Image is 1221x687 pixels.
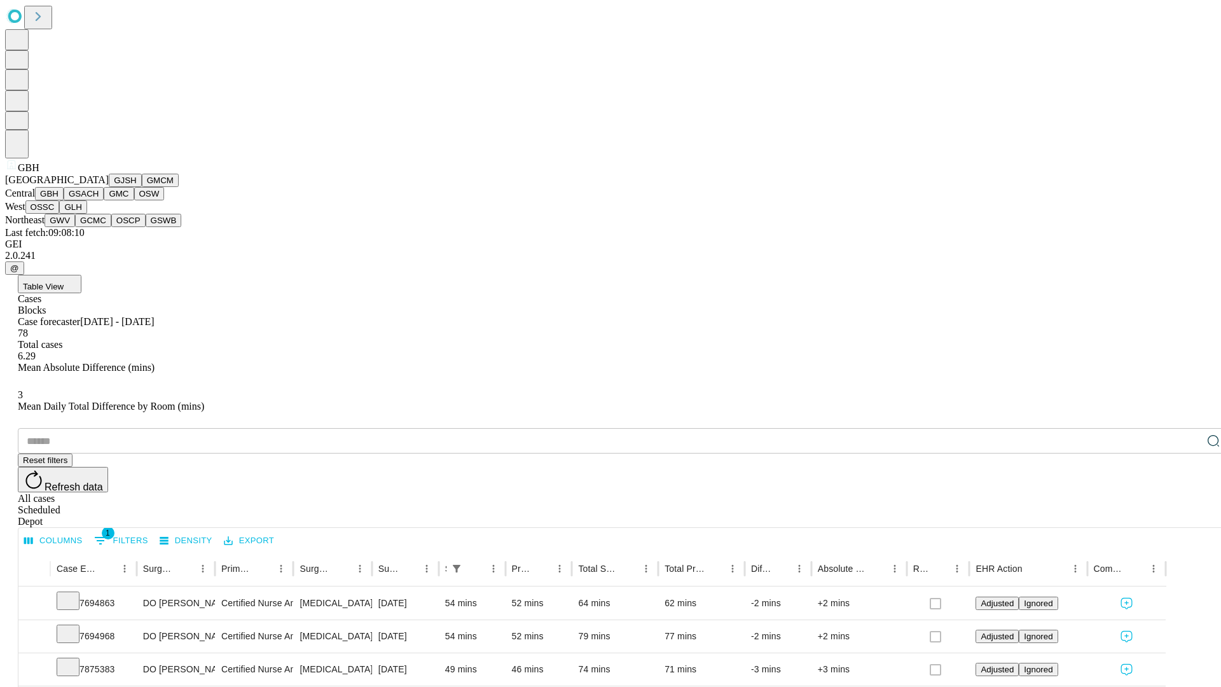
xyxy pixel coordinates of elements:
button: Ignored [1019,663,1058,676]
div: 54 mins [445,587,499,620]
button: Menu [790,560,808,578]
div: Certified Nurse Anesthetist [221,653,287,686]
div: [DATE] [378,620,432,653]
div: Difference [751,564,771,574]
div: [MEDICAL_DATA] WITH [MEDICAL_DATA] AND/OR [MEDICAL_DATA] WITH OR WITHOUT D\T\C [300,587,365,620]
button: Adjusted [976,597,1019,610]
button: Sort [254,560,272,578]
button: Table View [18,275,81,293]
span: 78 [18,328,28,338]
button: Export [221,531,277,551]
span: @ [10,263,19,273]
div: DO [PERSON_NAME] [PERSON_NAME] Do [143,653,209,686]
button: OSCP [111,214,146,227]
div: 74 mins [578,653,652,686]
span: Ignored [1024,665,1052,674]
button: GMCM [142,174,179,187]
button: OSSC [25,200,60,214]
span: West [5,201,25,212]
span: Mean Absolute Difference (mins) [18,362,155,373]
div: Total Predicted Duration [665,564,705,574]
button: Reset filters [18,454,72,467]
span: 6.29 [18,350,36,361]
div: [MEDICAL_DATA] WITH [MEDICAL_DATA] AND/OR [MEDICAL_DATA] WITH OR WITHOUT D\T\C [300,620,365,653]
button: Density [156,531,216,551]
div: Total Scheduled Duration [578,564,618,574]
span: [DATE] - [DATE] [80,316,154,327]
button: Menu [1066,560,1084,578]
span: Refresh data [45,482,103,492]
div: Resolved in EHR [913,564,930,574]
button: Menu [194,560,212,578]
div: Absolute Difference [818,564,867,574]
button: GLH [59,200,86,214]
span: Adjusted [981,599,1014,608]
div: 7694863 [57,587,130,620]
div: Comments [1094,564,1126,574]
div: 49 mins [445,653,499,686]
button: Expand [25,593,44,615]
span: Last fetch: 09:08:10 [5,227,85,238]
button: Menu [272,560,290,578]
span: [GEOGRAPHIC_DATA] [5,174,109,185]
div: Scheduled In Room Duration [445,564,446,574]
span: Northeast [5,214,45,225]
div: [DATE] [378,587,432,620]
button: Sort [868,560,886,578]
button: Expand [25,626,44,648]
button: Menu [886,560,904,578]
button: GJSH [109,174,142,187]
div: DO [PERSON_NAME] [PERSON_NAME] Do [143,620,209,653]
button: Sort [706,560,724,578]
span: Case forecaster [18,316,80,327]
div: -3 mins [751,653,805,686]
div: 52 mins [512,587,566,620]
button: OSW [134,187,165,200]
div: +2 mins [818,620,900,653]
span: 1 [102,527,114,539]
button: Menu [351,560,369,578]
button: Menu [116,560,134,578]
button: Adjusted [976,663,1019,676]
div: Certified Nurse Anesthetist [221,620,287,653]
span: GBH [18,162,39,173]
button: Sort [930,560,948,578]
button: Select columns [21,531,86,551]
div: 79 mins [578,620,652,653]
div: -2 mins [751,587,805,620]
button: Menu [551,560,569,578]
button: Sort [98,560,116,578]
span: 3 [18,389,23,400]
span: Central [5,188,35,198]
button: Refresh data [18,467,108,492]
button: Menu [418,560,436,578]
button: Sort [533,560,551,578]
button: Menu [485,560,502,578]
button: Sort [333,560,351,578]
span: Adjusted [981,632,1014,641]
button: Show filters [448,560,466,578]
div: 52 mins [512,620,566,653]
button: Menu [724,560,742,578]
div: 1 active filter [448,560,466,578]
div: 7694968 [57,620,130,653]
button: Menu [637,560,655,578]
button: Sort [467,560,485,578]
button: GBH [35,187,64,200]
button: GCMC [75,214,111,227]
button: Sort [773,560,790,578]
button: Ignored [1019,630,1058,643]
button: @ [5,261,24,275]
div: +3 mins [818,653,900,686]
div: DO [PERSON_NAME] [PERSON_NAME] Do [143,587,209,620]
button: GSWB [146,214,182,227]
button: Sort [1127,560,1145,578]
button: Menu [1145,560,1162,578]
button: Sort [400,560,418,578]
span: Ignored [1024,599,1052,608]
button: Show filters [91,531,151,551]
button: Menu [948,560,966,578]
div: 62 mins [665,587,738,620]
div: 54 mins [445,620,499,653]
div: [MEDICAL_DATA] [300,653,365,686]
